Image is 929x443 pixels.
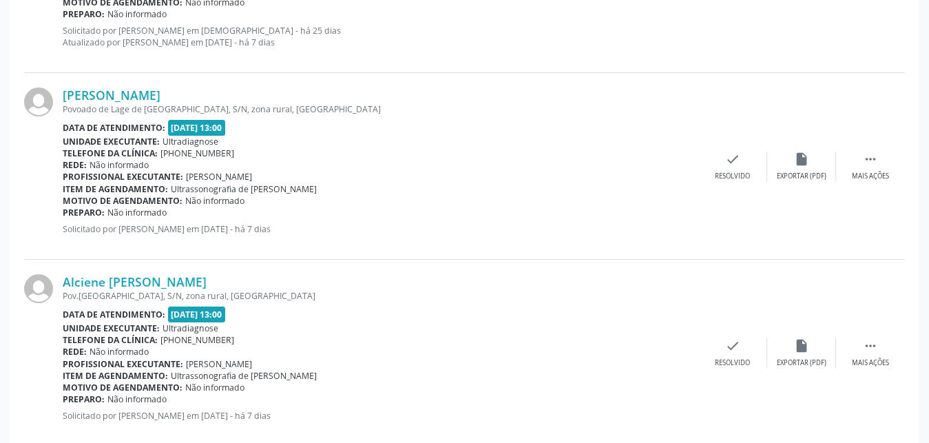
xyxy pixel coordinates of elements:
div: Exportar (PDF) [777,358,826,368]
b: Unidade executante: [63,322,160,334]
i: check [725,338,740,353]
span: Ultradiagnose [163,136,218,147]
i: check [725,152,740,167]
i: insert_drive_file [794,338,809,353]
b: Item de agendamento: [63,183,168,195]
span: Ultrassonografia de [PERSON_NAME] [171,183,317,195]
a: Alciene [PERSON_NAME] [63,274,207,289]
b: Data de atendimento: [63,309,165,320]
b: Telefone da clínica: [63,334,158,346]
p: Solicitado por [PERSON_NAME] em [DEMOGRAPHIC_DATA] - há 25 dias Atualizado por [PERSON_NAME] em [... [63,25,698,48]
span: Não informado [107,207,167,218]
span: Não informado [90,346,149,358]
b: Preparo: [63,8,105,20]
img: img [24,274,53,303]
span: [PHONE_NUMBER] [160,334,234,346]
span: [DATE] 13:00 [168,120,226,136]
div: Povoado de Lage de [GEOGRAPHIC_DATA], S/N, zona rural, [GEOGRAPHIC_DATA] [63,103,698,115]
p: Solicitado por [PERSON_NAME] em [DATE] - há 7 dias [63,410,698,422]
b: Profissional executante: [63,358,183,370]
b: Motivo de agendamento: [63,382,182,393]
div: Mais ações [852,358,889,368]
i:  [863,338,878,353]
div: Exportar (PDF) [777,172,826,181]
div: Resolvido [715,172,750,181]
a: [PERSON_NAME] [63,87,160,103]
div: Resolvido [715,358,750,368]
span: [PERSON_NAME] [186,358,252,370]
span: Não informado [107,393,167,405]
span: Não informado [185,195,244,207]
img: img [24,87,53,116]
p: Solicitado por [PERSON_NAME] em [DATE] - há 7 dias [63,223,698,235]
span: Ultradiagnose [163,322,218,334]
span: Não informado [107,8,167,20]
span: Não informado [185,382,244,393]
b: Preparo: [63,207,105,218]
b: Telefone da clínica: [63,147,158,159]
span: Ultrassonografia de [PERSON_NAME] [171,370,317,382]
i: insert_drive_file [794,152,809,167]
b: Unidade executante: [63,136,160,147]
div: Mais ações [852,172,889,181]
span: Não informado [90,159,149,171]
b: Rede: [63,346,87,358]
b: Preparo: [63,393,105,405]
b: Rede: [63,159,87,171]
div: Pov.[GEOGRAPHIC_DATA], S/N, zona rural, [GEOGRAPHIC_DATA] [63,290,698,302]
b: Item de agendamento: [63,370,168,382]
b: Motivo de agendamento: [63,195,182,207]
b: Data de atendimento: [63,122,165,134]
span: [PHONE_NUMBER] [160,147,234,159]
span: [PERSON_NAME] [186,171,252,183]
span: [DATE] 13:00 [168,307,226,322]
b: Profissional executante: [63,171,183,183]
i:  [863,152,878,167]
